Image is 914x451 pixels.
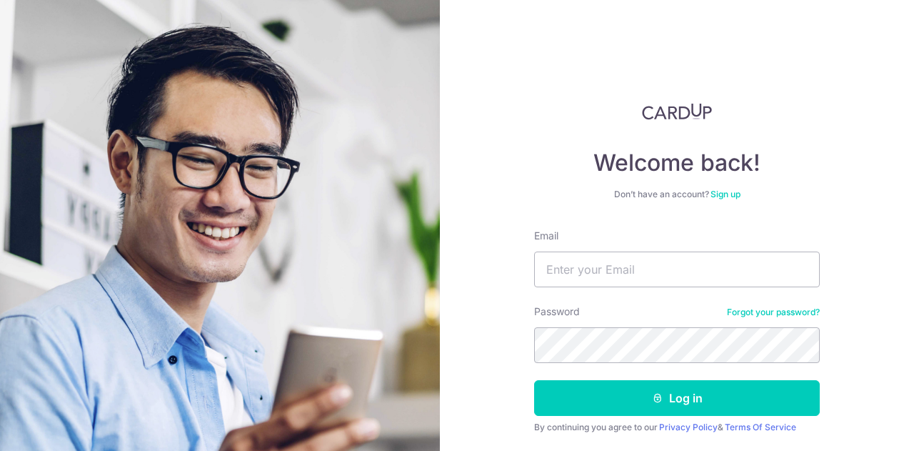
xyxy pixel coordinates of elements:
[710,189,740,199] a: Sign up
[534,422,820,433] div: By continuing you agree to our &
[534,149,820,177] h4: Welcome back!
[659,422,718,432] a: Privacy Policy
[534,189,820,200] div: Don’t have an account?
[727,307,820,318] a: Forgot your password?
[534,252,820,287] input: Enter your Email
[725,422,796,432] a: Terms Of Service
[534,304,580,319] label: Password
[534,380,820,416] button: Log in
[534,229,558,243] label: Email
[642,103,712,120] img: CardUp Logo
